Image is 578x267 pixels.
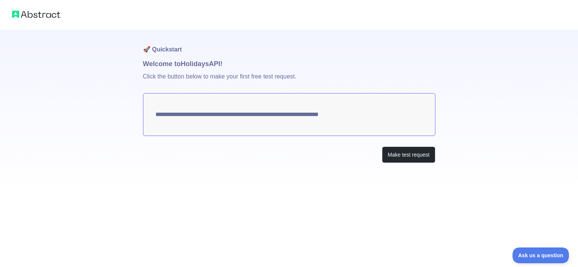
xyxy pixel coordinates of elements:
[382,146,435,163] button: Make test request
[513,247,570,263] iframe: Toggle Customer Support
[143,69,435,93] p: Click the button below to make your first free test request.
[143,59,435,69] h1: Welcome to Holidays API!
[12,9,60,20] img: Abstract logo
[143,30,435,59] h1: 🚀 Quickstart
